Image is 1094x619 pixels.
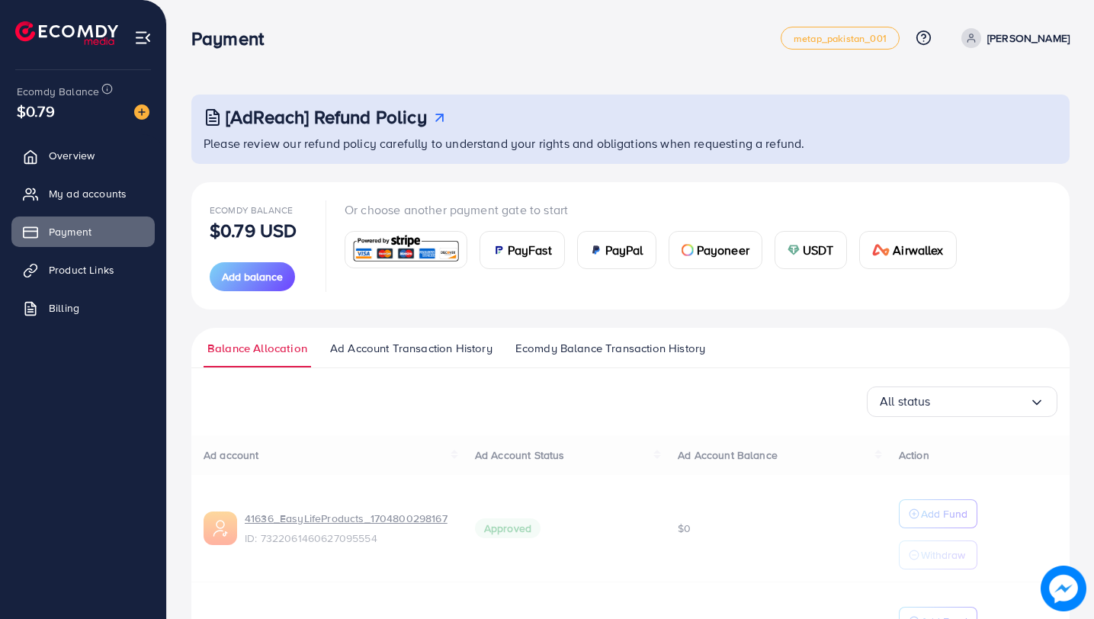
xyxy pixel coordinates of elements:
a: Billing [11,293,155,323]
span: Billing [49,300,79,316]
a: cardPayFast [480,231,565,269]
span: Airwallex [893,241,943,259]
p: [PERSON_NAME] [987,29,1070,47]
span: Add balance [222,269,283,284]
img: image [134,104,149,120]
a: My ad accounts [11,178,155,209]
span: USDT [803,241,834,259]
img: image [1041,566,1086,611]
a: cardPayoneer [669,231,762,269]
a: cardAirwallex [859,231,957,269]
span: All status [880,390,931,413]
span: My ad accounts [49,186,127,201]
img: card [872,244,890,256]
input: Search for option [931,390,1029,413]
span: Ecomdy Balance [210,204,293,216]
span: metap_pakistan_001 [794,34,887,43]
a: cardPayPal [577,231,656,269]
span: Payment [49,224,91,239]
img: card [492,244,505,256]
span: Ecomdy Balance Transaction History [515,340,705,357]
a: Payment [11,216,155,247]
img: menu [134,29,152,47]
a: metap_pakistan_001 [781,27,900,50]
a: [PERSON_NAME] [955,28,1070,48]
span: $0.79 [17,100,55,122]
a: Product Links [11,255,155,285]
a: Overview [11,140,155,171]
img: card [682,244,694,256]
span: Ecomdy Balance [17,84,99,99]
a: card [345,231,467,268]
div: Search for option [867,386,1057,417]
span: PayPal [605,241,643,259]
h3: [AdReach] Refund Policy [226,106,427,128]
span: Payoneer [697,241,749,259]
span: PayFast [508,241,552,259]
button: Add balance [210,262,295,291]
img: card [590,244,602,256]
h3: Payment [191,27,276,50]
a: cardUSDT [775,231,847,269]
img: card [788,244,800,256]
p: Please review our refund policy carefully to understand your rights and obligations when requesti... [204,134,1060,152]
span: Product Links [49,262,114,277]
span: Ad Account Transaction History [330,340,492,357]
p: $0.79 USD [210,221,297,239]
p: Or choose another payment gate to start [345,200,969,219]
span: Balance Allocation [207,340,307,357]
span: Overview [49,148,95,163]
img: logo [15,21,118,45]
img: card [350,233,462,266]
